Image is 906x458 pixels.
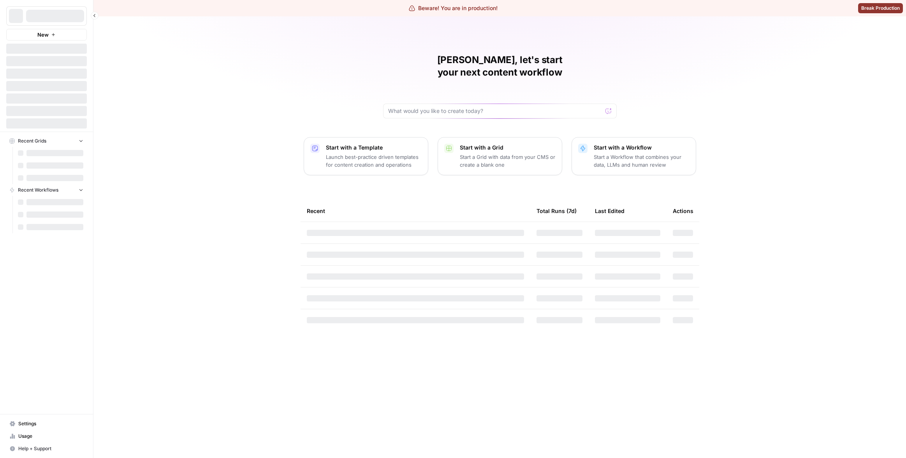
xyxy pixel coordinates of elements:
button: Start with a TemplateLaunch best-practice driven templates for content creation and operations [304,137,428,175]
p: Start with a Workflow [594,144,690,151]
span: Help + Support [18,445,83,452]
p: Start a Grid with data from your CMS or create a blank one [460,153,556,169]
div: Total Runs (7d) [537,200,577,222]
div: Recent [307,200,524,222]
input: What would you like to create today? [388,107,602,115]
span: Recent Grids [18,137,46,144]
div: Actions [673,200,693,222]
div: Beware! You are in production! [409,4,498,12]
button: New [6,29,87,41]
p: Start with a Template [326,144,422,151]
a: Usage [6,430,87,442]
button: Recent Grids [6,135,87,147]
p: Launch best-practice driven templates for content creation and operations [326,153,422,169]
div: Last Edited [595,200,625,222]
a: Settings [6,417,87,430]
span: Recent Workflows [18,187,58,194]
span: New [37,31,49,39]
span: Break Production [861,5,900,12]
button: Start with a GridStart a Grid with data from your CMS or create a blank one [438,137,562,175]
button: Start with a WorkflowStart a Workflow that combines your data, LLMs and human review [572,137,696,175]
p: Start with a Grid [460,144,556,151]
button: Help + Support [6,442,87,455]
span: Usage [18,433,83,440]
button: Recent Workflows [6,184,87,196]
h1: [PERSON_NAME], let's start your next content workflow [383,54,617,79]
button: Break Production [858,3,903,13]
span: Settings [18,420,83,427]
p: Start a Workflow that combines your data, LLMs and human review [594,153,690,169]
